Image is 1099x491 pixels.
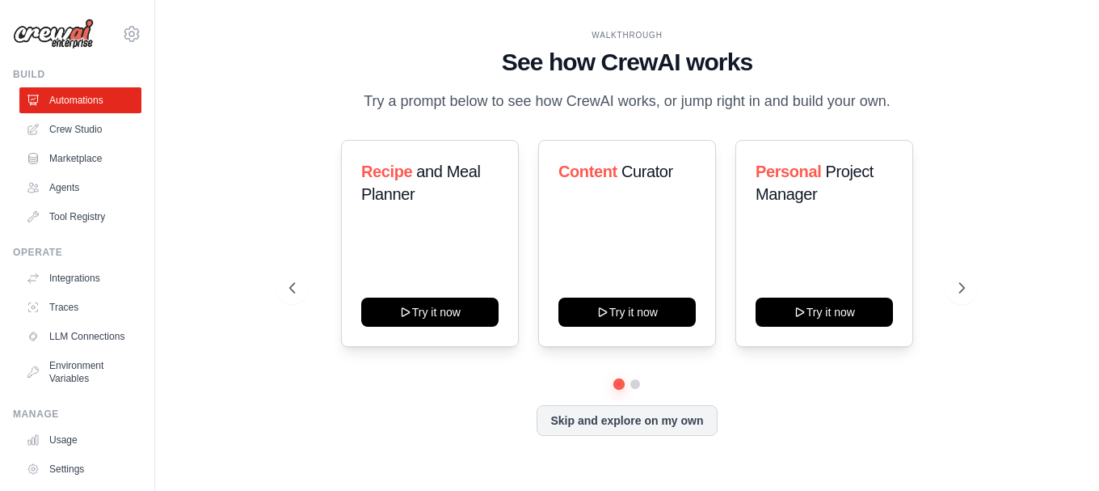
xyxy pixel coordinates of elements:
[13,19,94,49] img: Logo
[558,163,617,180] span: Content
[19,456,141,482] a: Settings
[621,163,673,180] span: Curator
[13,408,141,421] div: Manage
[19,294,141,320] a: Traces
[19,146,141,171] a: Marketplace
[361,298,499,327] button: Try it now
[756,298,893,327] button: Try it now
[361,163,480,203] span: and Meal Planner
[19,116,141,142] a: Crew Studio
[19,353,141,392] a: Environment Variables
[19,175,141,201] a: Agents
[756,163,821,180] span: Personal
[19,324,141,349] a: LLM Connections
[361,163,412,180] span: Recipe
[756,163,874,203] span: Project Manager
[19,204,141,230] a: Tool Registry
[13,68,141,81] div: Build
[19,87,141,113] a: Automations
[289,48,964,77] h1: See how CrewAI works
[558,298,696,327] button: Try it now
[289,29,964,41] div: WALKTHROUGH
[19,265,141,291] a: Integrations
[356,90,899,113] p: Try a prompt below to see how CrewAI works, or jump right in and build your own.
[13,246,141,259] div: Operate
[19,427,141,453] a: Usage
[537,405,717,436] button: Skip and explore on my own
